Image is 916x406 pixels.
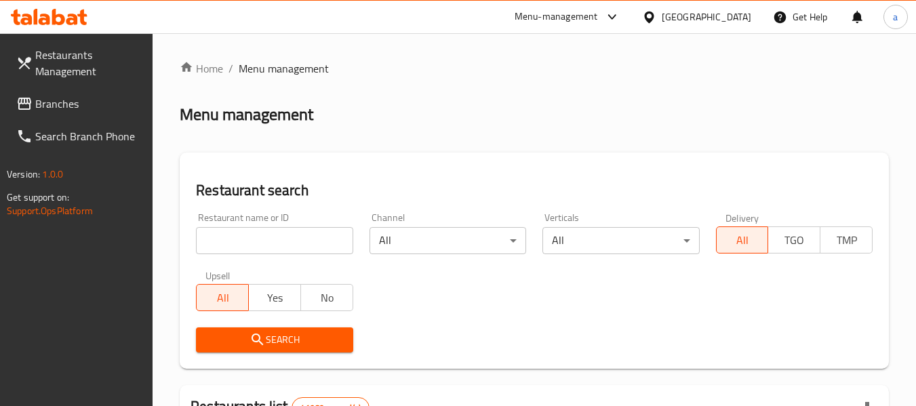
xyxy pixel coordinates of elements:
[35,96,142,112] span: Branches
[893,9,898,24] span: a
[35,47,142,79] span: Restaurants Management
[180,60,889,77] nav: breadcrumb
[5,87,153,120] a: Branches
[7,165,40,183] span: Version:
[725,213,759,222] label: Delivery
[180,104,313,125] h2: Menu management
[180,60,223,77] a: Home
[196,180,873,201] h2: Restaurant search
[196,327,353,352] button: Search
[228,60,233,77] li: /
[207,331,342,348] span: Search
[202,288,243,308] span: All
[716,226,769,253] button: All
[239,60,329,77] span: Menu management
[7,188,69,206] span: Get support on:
[7,202,93,220] a: Support.OpsPlatform
[542,227,699,254] div: All
[205,270,231,280] label: Upsell
[5,39,153,87] a: Restaurants Management
[196,227,353,254] input: Search for restaurant name or ID..
[768,226,820,253] button: TGO
[5,120,153,153] a: Search Branch Phone
[306,288,348,308] span: No
[774,230,815,250] span: TGO
[42,165,63,183] span: 1.0.0
[254,288,296,308] span: Yes
[515,9,598,25] div: Menu-management
[248,284,301,311] button: Yes
[370,227,526,254] div: All
[300,284,353,311] button: No
[826,230,867,250] span: TMP
[820,226,873,253] button: TMP
[196,284,249,311] button: All
[722,230,763,250] span: All
[35,128,142,144] span: Search Branch Phone
[662,9,751,24] div: [GEOGRAPHIC_DATA]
